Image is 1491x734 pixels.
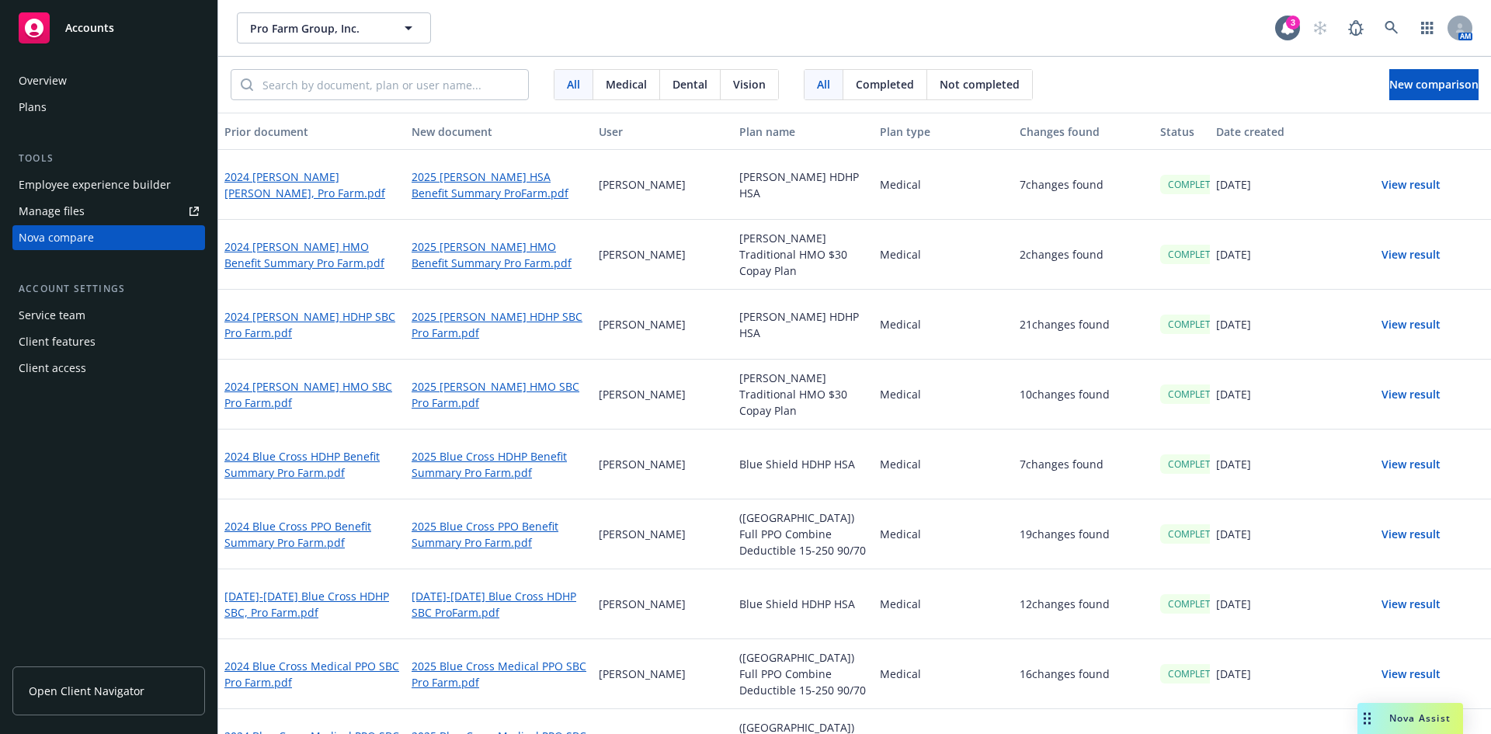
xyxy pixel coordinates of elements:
span: Completed [856,76,914,92]
button: New comparison [1389,69,1479,100]
a: Overview [12,68,205,93]
a: [DATE]-[DATE] Blue Cross HDHP SBC, Pro Farm.pdf [224,588,399,621]
div: Nova compare [19,225,94,250]
div: [PERSON_NAME] HDHP HSA [733,150,874,220]
p: [PERSON_NAME] [599,596,686,612]
div: COMPLETED [1160,454,1231,474]
div: COMPLETED [1160,245,1231,264]
p: [DATE] [1216,526,1251,542]
div: Medical [874,220,1014,290]
div: COMPLETED [1160,524,1231,544]
a: Switch app [1412,12,1443,43]
a: Plans [12,95,205,120]
div: Account settings [12,281,205,297]
button: View result [1357,239,1465,270]
a: 2024 [PERSON_NAME] HDHP SBC Pro Farm.pdf [224,308,399,341]
div: Medical [874,150,1014,220]
button: View result [1357,589,1465,620]
a: 2025 Blue Cross PPO Benefit Summary Pro Farm.pdf [412,518,586,551]
a: 2024 Blue Cross HDHP Benefit Summary Pro Farm.pdf [224,448,399,481]
button: View result [1357,449,1465,480]
div: Medical [874,499,1014,569]
div: COMPLETED [1160,384,1231,404]
a: 2024 Blue Cross Medical PPO SBC Pro Farm.pdf [224,658,399,691]
span: Dental [673,76,707,92]
a: Nova compare [12,225,205,250]
button: Nova Assist [1357,703,1463,734]
button: Changes found [1013,113,1154,150]
div: Service team [19,303,85,328]
p: [DATE] [1216,246,1251,263]
a: 2025 [PERSON_NAME] HMO SBC Pro Farm.pdf [412,378,586,411]
div: ([GEOGRAPHIC_DATA]) Full PPO Combine Deductible 15-250 90/70 [733,499,874,569]
p: [PERSON_NAME] [599,456,686,472]
button: Pro Farm Group, Inc. [237,12,431,43]
div: [PERSON_NAME] HDHP HSA [733,290,874,360]
div: ([GEOGRAPHIC_DATA]) Full PPO Combine Deductible 15-250 90/70 [733,639,874,709]
p: [DATE] [1216,456,1251,472]
div: Status [1160,123,1204,140]
div: Employee experience builder [19,172,171,197]
a: 2025 [PERSON_NAME] HSA Benefit Summary ProFarm.pdf [412,169,586,201]
span: Medical [606,76,647,92]
button: View result [1357,169,1465,200]
div: [PERSON_NAME] Traditional HMO $30 Copay Plan [733,220,874,290]
a: Service team [12,303,205,328]
span: Vision [733,76,766,92]
button: New document [405,113,593,150]
span: Pro Farm Group, Inc. [250,20,384,37]
div: Medical [874,639,1014,709]
p: 12 changes found [1020,596,1110,612]
div: Overview [19,68,67,93]
button: View result [1357,659,1465,690]
span: All [567,76,580,92]
button: Status [1154,113,1210,150]
a: 2025 [PERSON_NAME] HDHP SBC Pro Farm.pdf [412,308,586,341]
a: 2024 Blue Cross PPO Benefit Summary Pro Farm.pdf [224,518,399,551]
p: 2 changes found [1020,246,1103,263]
a: Report a Bug [1340,12,1371,43]
div: COMPLETED [1160,664,1231,684]
a: Employee experience builder [12,172,205,197]
div: Date created [1216,123,1344,140]
button: View result [1357,309,1465,340]
span: Open Client Navigator [29,683,144,699]
p: 7 changes found [1020,176,1103,193]
p: [DATE] [1216,666,1251,682]
div: Plan name [739,123,867,140]
a: Search [1376,12,1407,43]
a: Client access [12,356,205,381]
span: Not completed [940,76,1020,92]
div: [PERSON_NAME] Traditional HMO $30 Copay Plan [733,360,874,430]
input: Search by document, plan or user name... [253,70,528,99]
p: 7 changes found [1020,456,1103,472]
a: Accounts [12,6,205,50]
div: COMPLETED [1160,175,1231,194]
div: Medical [874,569,1014,639]
div: Drag to move [1357,703,1377,734]
p: [PERSON_NAME] [599,666,686,682]
span: All [817,76,830,92]
div: Plan type [880,123,1008,140]
p: 19 changes found [1020,526,1110,542]
p: 10 changes found [1020,386,1110,402]
button: View result [1357,519,1465,550]
span: New comparison [1389,77,1479,92]
p: [PERSON_NAME] [599,386,686,402]
div: Manage files [19,199,85,224]
svg: Search [241,78,253,91]
div: User [599,123,727,140]
div: Client features [19,329,96,354]
div: COMPLETED [1160,594,1231,614]
p: [DATE] [1216,596,1251,612]
p: [DATE] [1216,176,1251,193]
p: [DATE] [1216,386,1251,402]
button: Prior document [218,113,405,150]
div: COMPLETED [1160,315,1231,334]
p: [PERSON_NAME] [599,316,686,332]
div: Medical [874,360,1014,430]
p: [PERSON_NAME] [599,176,686,193]
a: [DATE]-[DATE] Blue Cross HDHP SBC ProFarm.pdf [412,588,586,621]
div: 3 [1286,16,1300,30]
button: Date created [1210,113,1350,150]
